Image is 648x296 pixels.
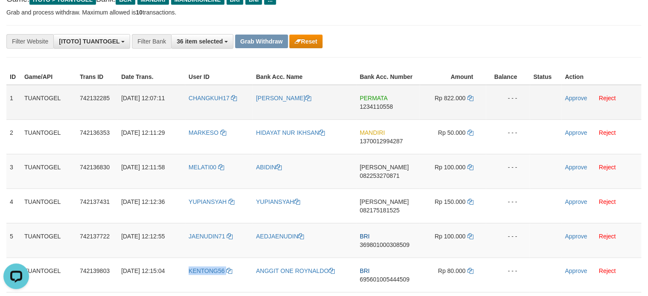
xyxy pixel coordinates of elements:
span: [DATE] 12:11:58 [121,164,165,171]
span: MELATI00 [189,164,216,171]
span: Rp 50.000 [438,129,466,136]
a: HIDAYAT NUR IKHSAN [256,129,325,136]
td: - - - [486,258,530,292]
a: CHANGKUH17 [189,95,237,102]
span: Copy 695601005444509 to clipboard [360,276,410,283]
span: 742136353 [80,129,110,136]
a: Reject [599,233,616,240]
span: 742139803 [80,267,110,274]
span: Rp 100.000 [435,233,466,240]
span: [DATE] 12:07:11 [121,95,165,102]
span: Copy 1370012994287 to clipboard [360,138,403,145]
td: 3 [6,154,21,189]
span: [PERSON_NAME] [360,164,409,171]
span: [DATE] 12:12:55 [121,233,165,240]
span: 742132285 [80,95,110,102]
td: TUANTOGEL [21,119,76,154]
span: 742137722 [80,233,110,240]
td: TUANTOGEL [21,189,76,223]
span: MANDIRI [360,129,385,136]
a: Copy 100000 to clipboard [467,164,473,171]
td: 4 [6,189,21,223]
a: Approve [565,267,587,274]
span: BRI [360,233,370,240]
td: TUANTOGEL [21,223,76,258]
span: CHANGKUH17 [189,95,230,102]
td: TUANTOGEL [21,85,76,120]
a: Copy 822000 to clipboard [467,95,473,102]
span: Copy 082175181525 to clipboard [360,207,400,214]
a: YUPIANSYAH [256,198,300,205]
td: TUANTOGEL [21,154,76,189]
th: Status [530,69,562,85]
a: Approve [565,129,587,136]
span: 36 item selected [177,38,223,45]
a: ANGGIT ONE ROYNALDO [256,267,335,274]
th: Amount [420,69,486,85]
th: Date Trans. [118,69,185,85]
td: TUANTOGEL [21,258,76,292]
a: Reject [599,129,616,136]
a: Reject [599,164,616,171]
span: Rp 822.000 [435,95,466,102]
span: Rp 150.000 [435,198,466,205]
a: YUPIANSYAH [189,198,234,205]
a: Reject [599,95,616,102]
td: 1 [6,85,21,120]
span: 742137431 [80,198,110,205]
button: Open LiveChat chat widget [3,3,29,29]
span: [DATE] 12:11:29 [121,129,165,136]
span: Copy 1234110558 to clipboard [360,103,393,110]
a: Reject [599,198,616,205]
a: MELATI00 [189,164,224,171]
span: KENTONG56 [189,267,225,274]
th: Bank Acc. Number [356,69,420,85]
span: Rp 100.000 [435,164,466,171]
th: Trans ID [76,69,118,85]
a: JAENUDIN71 [189,233,233,240]
button: [ITOTO] TUANTOGEL [53,34,130,49]
a: Approve [565,233,587,240]
td: - - - [486,189,530,223]
span: [DATE] 12:15:04 [121,267,165,274]
div: Filter Bank [132,34,171,49]
span: Rp 80.000 [438,267,466,274]
th: User ID [185,69,253,85]
span: 742136830 [80,164,110,171]
p: Grab and process withdraw. Maximum allowed is transactions. [6,8,642,17]
a: ABIDIN [256,164,282,171]
th: Game/API [21,69,76,85]
a: AEDJAENUDIN [256,233,304,240]
a: Approve [565,198,587,205]
td: - - - [486,119,530,154]
strong: 10 [136,9,143,16]
a: Copy 100000 to clipboard [467,233,473,240]
span: BRI [360,267,370,274]
th: Action [562,69,642,85]
a: Approve [565,164,587,171]
td: - - - [486,85,530,120]
a: [PERSON_NAME] [256,95,311,102]
span: YUPIANSYAH [189,198,227,205]
td: 2 [6,119,21,154]
td: - - - [486,154,530,189]
th: Bank Acc. Name [253,69,356,85]
span: MARKESO [189,129,219,136]
span: [ITOTO] TUANTOGEL [59,38,120,45]
span: Copy 369801000308509 to clipboard [360,241,410,248]
a: Approve [565,95,587,102]
td: 6 [6,258,21,292]
span: [DATE] 12:12:36 [121,198,165,205]
a: MARKESO [189,129,226,136]
button: Reset [289,35,322,48]
span: [PERSON_NAME] [360,198,409,205]
span: Copy 082253270871 to clipboard [360,172,400,179]
th: ID [6,69,21,85]
button: Grab Withdraw [235,35,288,48]
a: Copy 150000 to clipboard [467,198,473,205]
span: PERMATA [360,95,388,102]
th: Balance [486,69,530,85]
td: - - - [486,223,530,258]
a: Copy 80000 to clipboard [467,267,473,274]
a: KENTONG56 [189,267,232,274]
